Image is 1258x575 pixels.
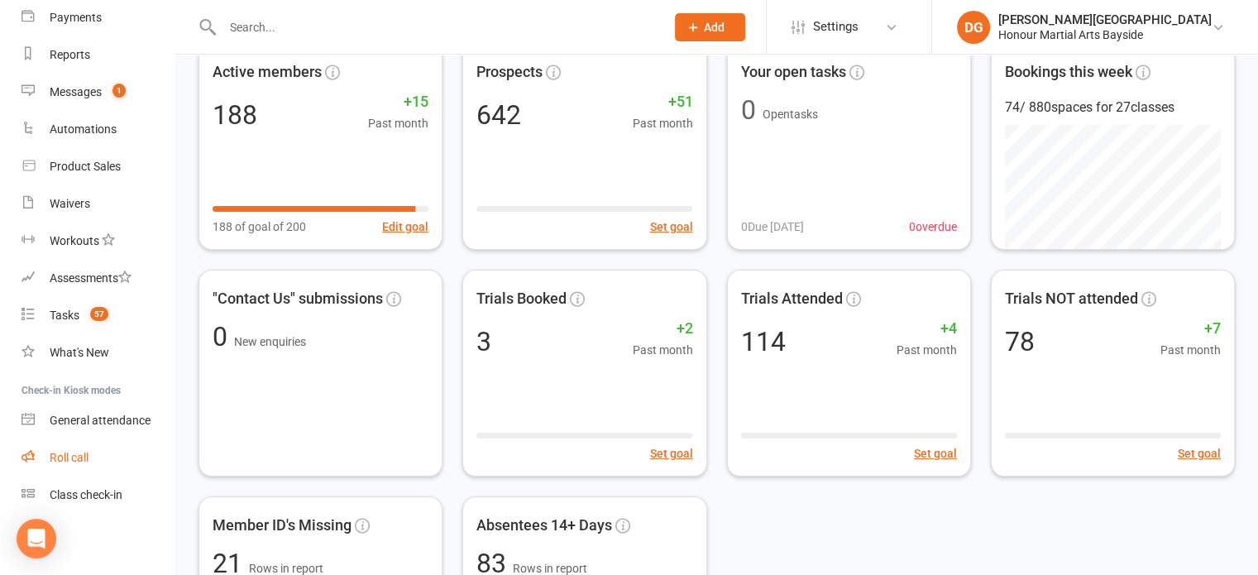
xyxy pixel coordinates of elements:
[234,335,306,348] span: New enquiries
[22,223,175,260] a: Workouts
[112,84,126,98] span: 1
[22,185,175,223] a: Waivers
[633,341,693,359] span: Past month
[1005,287,1138,311] span: Trials NOT attended
[50,346,109,359] div: What's New
[50,122,117,136] div: Automations
[704,21,725,34] span: Add
[50,197,90,210] div: Waivers
[998,27,1212,42] div: Honour Martial Arts Bayside
[50,271,132,285] div: Assessments
[1005,328,1035,355] div: 78
[897,341,957,359] span: Past month
[476,60,543,84] span: Prospects
[476,514,612,538] span: Absentees 14+ Days
[50,414,151,427] div: General attendance
[650,444,693,462] button: Set goal
[897,317,957,341] span: +4
[813,8,859,46] span: Settings
[50,11,102,24] div: Payments
[476,102,521,128] div: 642
[650,218,693,236] button: Set goal
[633,317,693,341] span: +2
[741,60,846,84] span: Your open tasks
[633,90,693,114] span: +51
[763,108,818,121] span: Open tasks
[998,12,1212,27] div: [PERSON_NAME][GEOGRAPHIC_DATA]
[22,439,175,477] a: Roll call
[90,307,108,321] span: 57
[1160,317,1221,341] span: +7
[50,488,122,501] div: Class check-in
[741,218,804,236] span: 0 Due [DATE]
[633,114,693,132] span: Past month
[213,218,306,236] span: 188 of goal of 200
[213,287,383,311] span: "Contact Us" submissions
[368,114,428,132] span: Past month
[213,321,234,352] span: 0
[22,260,175,297] a: Assessments
[1005,60,1132,84] span: Bookings this week
[22,297,175,334] a: Tasks 57
[382,218,428,236] button: Edit goal
[914,444,957,462] button: Set goal
[22,334,175,371] a: What's New
[909,218,957,236] span: 0 overdue
[22,148,175,185] a: Product Sales
[213,60,322,84] span: Active members
[368,90,428,114] span: +15
[22,111,175,148] a: Automations
[50,234,99,247] div: Workouts
[50,48,90,61] div: Reports
[741,287,843,311] span: Trials Attended
[50,160,121,173] div: Product Sales
[249,562,323,575] span: Rows in report
[1178,444,1221,462] button: Set goal
[957,11,990,44] div: DG
[213,102,257,128] div: 188
[22,74,175,111] a: Messages 1
[1005,97,1221,118] div: 74 / 880 spaces for 27 classes
[675,13,745,41] button: Add
[22,402,175,439] a: General attendance kiosk mode
[513,562,587,575] span: Rows in report
[741,328,786,355] div: 114
[1160,341,1221,359] span: Past month
[50,451,88,464] div: Roll call
[476,328,491,355] div: 3
[476,287,567,311] span: Trials Booked
[22,36,175,74] a: Reports
[741,97,756,123] div: 0
[17,519,56,558] div: Open Intercom Messenger
[22,477,175,514] a: Class kiosk mode
[50,85,102,98] div: Messages
[50,309,79,322] div: Tasks
[213,514,352,538] span: Member ID's Missing
[218,16,653,39] input: Search...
